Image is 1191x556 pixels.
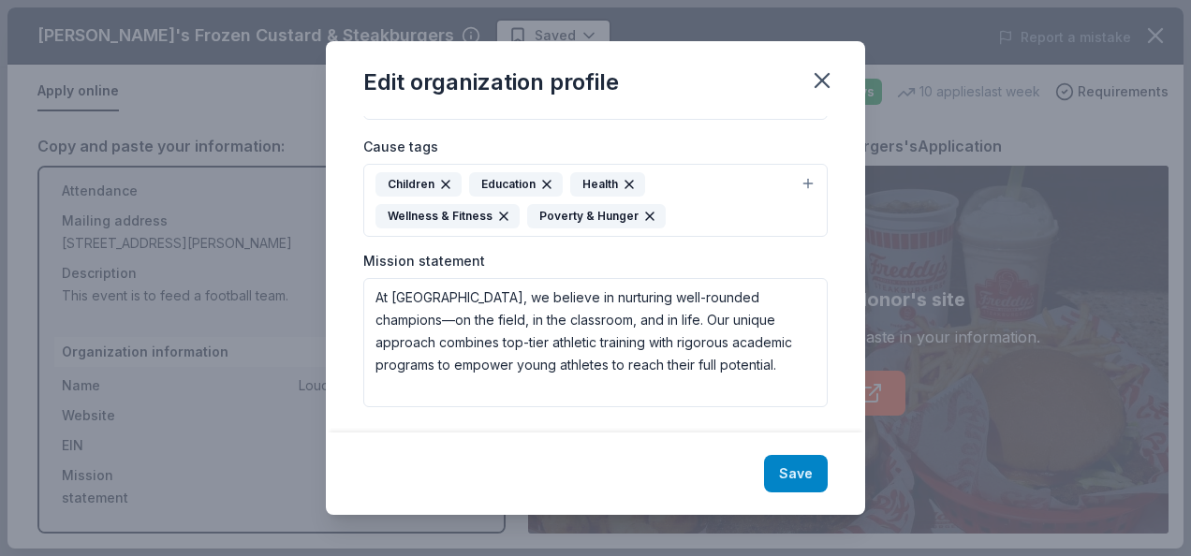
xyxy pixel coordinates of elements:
[363,138,438,156] label: Cause tags
[363,252,485,271] label: Mission statement
[363,164,828,237] button: ChildrenEducationHealthWellness & FitnessPoverty & Hunger
[764,455,828,492] button: Save
[469,172,563,197] div: Education
[375,172,462,197] div: Children
[363,278,828,407] textarea: At [GEOGRAPHIC_DATA], we believe in nurturing well-rounded champions—on the field, in the classro...
[363,67,619,97] div: Edit organization profile
[527,204,666,228] div: Poverty & Hunger
[375,204,520,228] div: Wellness & Fitness
[570,172,645,197] div: Health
